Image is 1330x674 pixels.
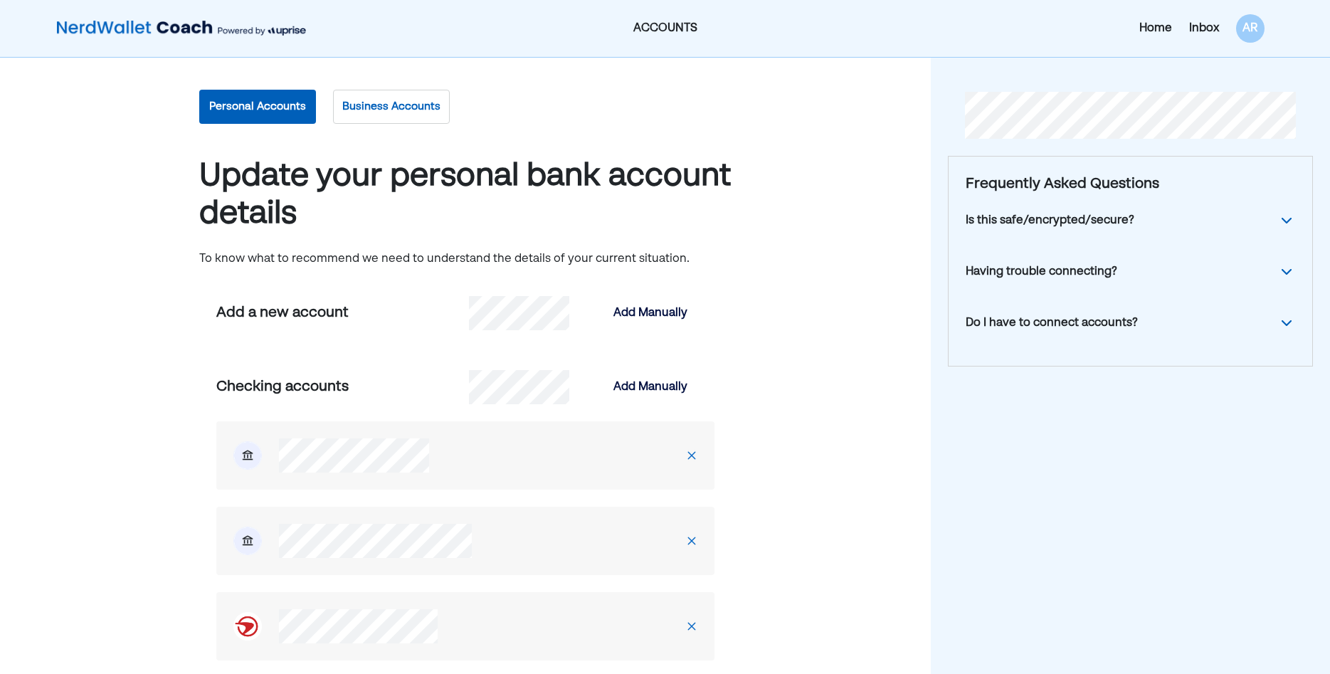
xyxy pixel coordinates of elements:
div: Having trouble connecting? [966,263,1117,280]
div: To know what to recommend we need to understand the details of your current situation. [199,251,732,268]
div: Home [1139,20,1172,37]
div: Update your personal bank account details [199,158,732,233]
button: Personal Accounts [199,90,316,124]
div: Inbox [1189,20,1219,37]
div: Frequently Asked Questions [966,174,1295,195]
div: AR [1236,14,1265,43]
div: Add a new account [216,302,465,324]
div: Add Manually [613,379,687,396]
div: ACCOUNTS [465,20,866,37]
div: Add Manually [613,305,687,322]
div: Checking accounts [216,377,465,398]
div: Is this safe/encrypted/secure? [966,212,1134,229]
div: Do I have to connect accounts? [966,315,1138,332]
button: Business Accounts [333,90,450,124]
